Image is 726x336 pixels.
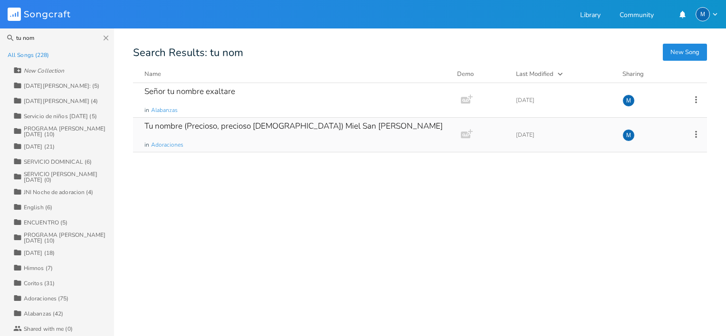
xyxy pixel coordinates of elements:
[620,12,654,20] a: Community
[144,141,149,149] span: in
[24,144,55,149] div: [DATE] (21)
[24,171,114,183] div: SERVICIO [PERSON_NAME][DATE] (0)
[24,232,114,243] div: PROGRAMA [PERSON_NAME][DATE] (10)
[151,141,183,149] span: Adoraciones
[24,205,52,210] div: English (6)
[144,87,235,95] div: Señor tu nombre exaltare
[24,98,98,104] div: [DATE][PERSON_NAME] (4)
[24,280,55,286] div: Coritos (31)
[24,159,92,165] div: SERVICIO DOMINICAL (6)
[622,129,635,141] div: Ministerio de Adoracion Aguadilla
[8,52,49,58] div: All Songs (228)
[696,7,718,21] button: M
[24,250,55,256] div: [DATE] (18)
[24,189,94,195] div: JNI Noche de adoracion (4)
[24,326,73,332] div: Shared with me (0)
[24,113,97,119] div: Servicio de niños [DATE] (5)
[622,69,679,79] div: Sharing
[24,311,63,317] div: Alabanzas (42)
[144,70,161,78] div: Name
[516,70,554,78] div: Last Modified
[24,83,99,89] div: [DATE][PERSON_NAME]: (5)
[663,44,707,61] button: New Song
[457,69,505,79] div: Demo
[144,106,149,114] span: in
[516,132,611,138] div: [DATE]
[133,47,707,58] div: Search Results: tu nom
[24,68,64,74] div: New Collection
[151,106,178,114] span: Alabanzas
[24,126,114,137] div: PROGRAMA [PERSON_NAME][DATE] (10)
[24,265,53,271] div: Himnos (7)
[580,12,601,20] a: Library
[144,122,443,130] div: Tu nombre (Precioso, precioso [DEMOGRAPHIC_DATA]) Miel San [PERSON_NAME]
[24,220,67,225] div: ENCUENTRO (5)
[24,296,69,301] div: Adoraciones (75)
[144,69,446,79] button: Name
[516,69,611,79] button: Last Modified
[622,94,635,107] div: Ministerio de Adoracion Aguadilla
[516,97,611,103] div: [DATE]
[696,7,710,21] div: Ministerio de Adoracion Aguadilla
